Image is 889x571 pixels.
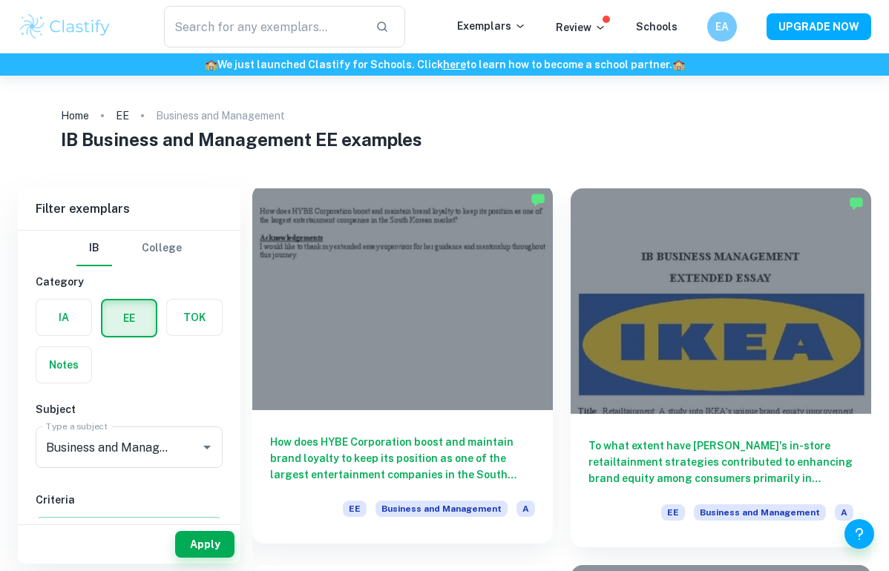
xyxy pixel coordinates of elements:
[714,19,731,35] h6: EA
[205,59,217,70] span: 🏫
[694,504,826,521] span: Business and Management
[167,300,222,335] button: TOK
[457,18,526,34] p: Exemplars
[76,231,112,266] button: IB
[707,12,737,42] button: EA
[375,501,508,517] span: Business and Management
[343,501,367,517] span: EE
[636,21,678,33] a: Schools
[116,105,129,126] a: EE
[571,188,871,547] a: To what extent have [PERSON_NAME]'s in-store retailtainment strategies contributed to enhancing b...
[849,196,864,211] img: Marked
[61,105,89,126] a: Home
[588,438,853,486] h6: To what extent have [PERSON_NAME]'s in-store retailtainment strategies contributed to enhancing b...
[661,504,685,521] span: EE
[844,519,874,549] button: Help and Feedback
[197,437,217,458] button: Open
[270,434,535,483] h6: How does HYBE Corporation boost and maintain brand loyalty to keep its position as one of the lar...
[36,517,223,544] button: Select
[142,231,182,266] button: College
[672,59,685,70] span: 🏫
[443,59,466,70] a: here
[18,12,112,42] img: Clastify logo
[36,401,223,417] h6: Subject
[18,188,240,230] h6: Filter exemplars
[46,420,108,432] label: Type a subject
[36,347,91,383] button: Notes
[556,19,606,36] p: Review
[516,501,535,517] span: A
[252,188,553,547] a: How does HYBE Corporation boost and maintain brand loyalty to keep its position as one of the lar...
[36,300,91,335] button: IA
[76,231,182,266] div: Filter type choice
[164,6,364,47] input: Search for any exemplars...
[36,274,223,290] h6: Category
[102,300,156,336] button: EE
[156,108,285,124] p: Business and Management
[531,192,545,207] img: Marked
[835,504,853,521] span: A
[61,126,829,153] h1: IB Business and Management EE examples
[175,531,234,558] button: Apply
[767,13,871,40] button: UPGRADE NOW
[36,492,223,508] h6: Criteria
[3,56,886,73] h6: We just launched Clastify for Schools. Click to learn how to become a school partner.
